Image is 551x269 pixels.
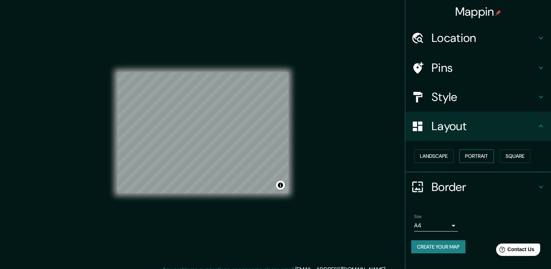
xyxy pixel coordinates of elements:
div: Layout [405,112,551,141]
button: Create your map [411,240,465,254]
button: Portrait [459,149,494,163]
div: Border [405,172,551,202]
h4: Location [432,31,536,45]
div: Pins [405,53,551,82]
label: Size [414,213,422,219]
img: pin-icon.png [495,10,501,16]
canvas: Map [117,72,288,193]
button: Square [500,149,530,163]
h4: Border [432,180,536,194]
h4: Mappin [455,4,501,19]
div: Style [405,82,551,112]
iframe: Help widget launcher [486,241,543,261]
button: Landscape [414,149,453,163]
div: Location [405,23,551,52]
div: A4 [414,220,458,231]
h4: Layout [432,119,536,133]
h4: Style [432,90,536,104]
button: Toggle attribution [276,181,285,190]
h4: Pins [432,61,536,75]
